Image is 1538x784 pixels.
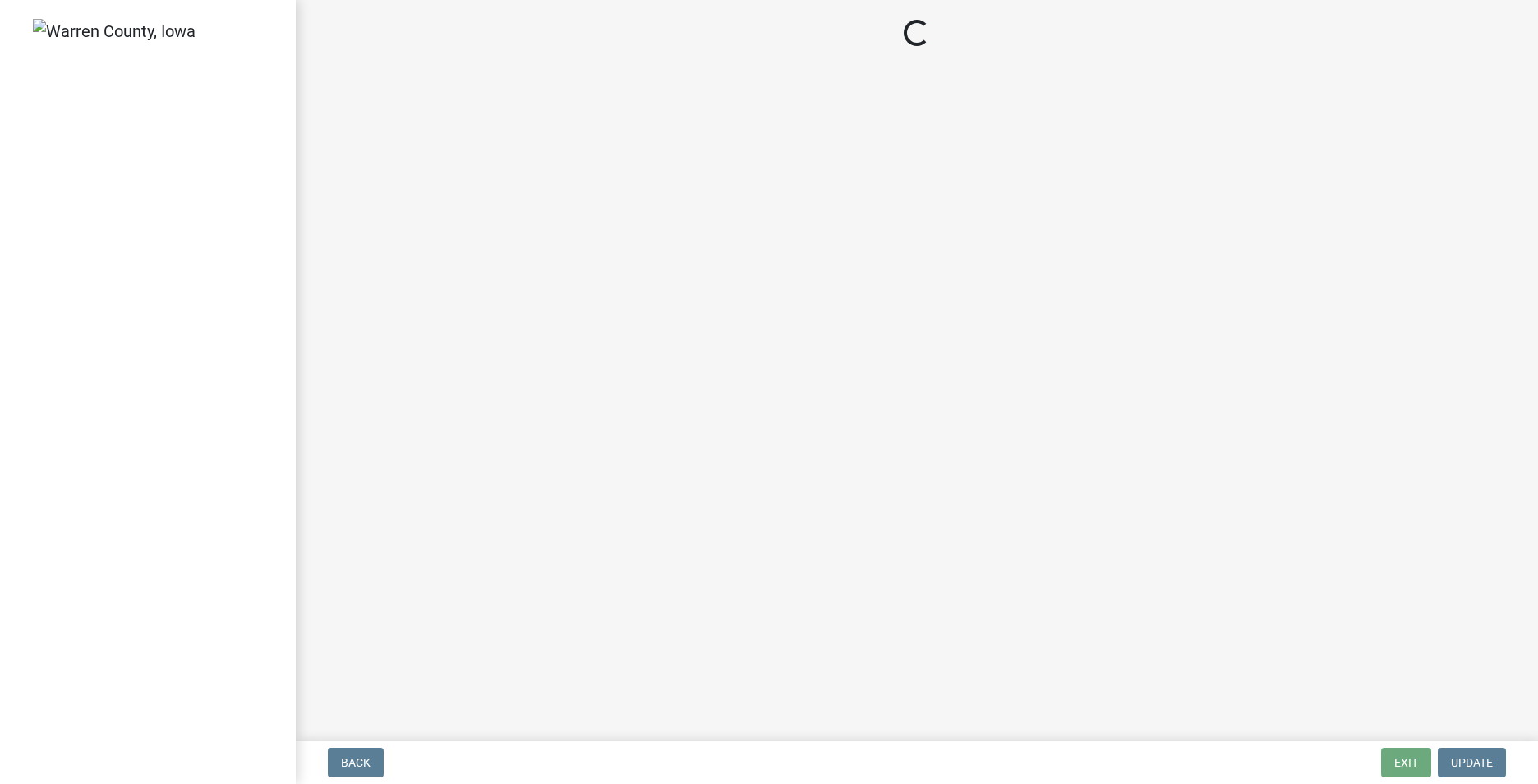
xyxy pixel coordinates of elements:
span: Back [341,756,371,769]
span: Update [1451,756,1493,769]
img: Warren County, Iowa [33,19,196,44]
button: Update [1438,748,1506,777]
button: Back [328,748,384,777]
button: Exit [1381,748,1431,777]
